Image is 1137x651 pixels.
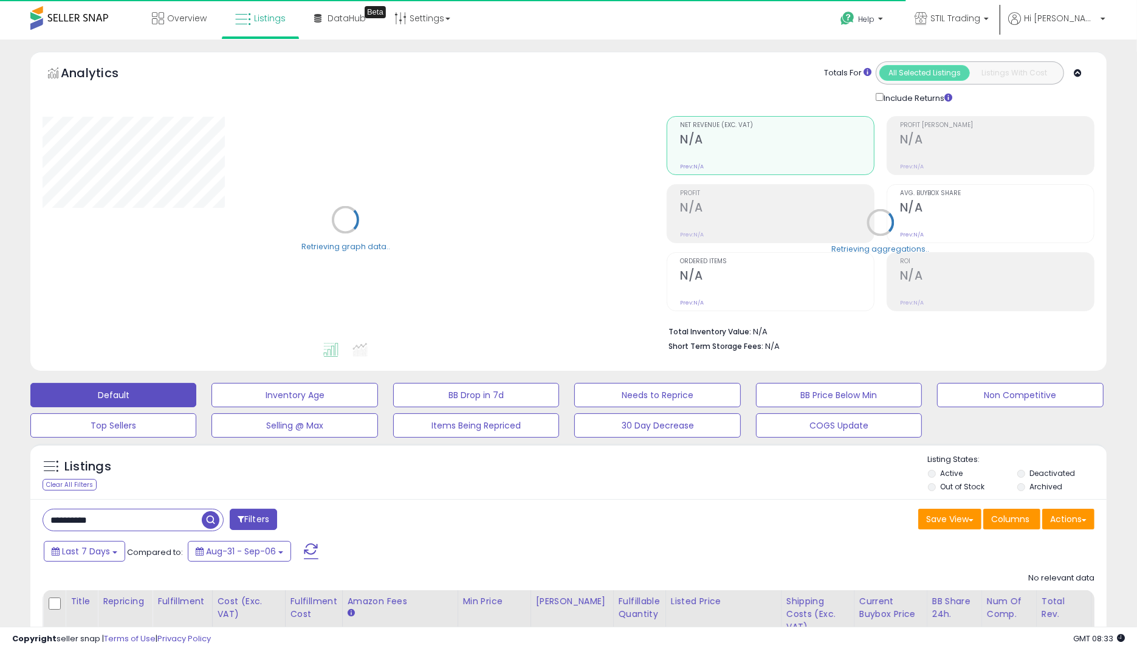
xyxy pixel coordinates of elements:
[928,454,1107,466] p: Listing States:
[619,595,661,621] div: Fulfillable Quantity
[574,413,740,438] button: 30 Day Decrease
[61,64,142,84] h5: Analytics
[867,91,967,104] div: Include Returns
[254,12,286,24] span: Listings
[157,595,207,608] div: Fulfillment
[290,595,337,621] div: Fulfillment Cost
[218,595,280,621] div: Cost (Exc. VAT)
[43,479,97,491] div: Clear All Filters
[393,413,559,438] button: Items Being Repriced
[348,595,453,608] div: Amazon Fees
[64,458,111,475] h5: Listings
[44,541,125,562] button: Last 7 Days
[824,67,871,79] div: Totals For
[756,383,922,407] button: BB Price Below Min
[859,595,922,621] div: Current Buybox Price
[1008,12,1105,40] a: Hi [PERSON_NAME]
[30,413,196,438] button: Top Sellers
[463,595,526,608] div: Min Price
[930,12,980,24] span: STIL Trading
[393,383,559,407] button: BB Drop in 7d
[12,633,57,644] strong: Copyright
[70,595,92,608] div: Title
[1073,633,1125,644] span: 2025-09-14 08:33 GMT
[103,595,147,608] div: Repricing
[206,545,276,557] span: Aug-31 - Sep-06
[157,633,211,644] a: Privacy Policy
[940,468,963,478] label: Active
[932,595,977,621] div: BB Share 24h.
[1042,509,1094,529] button: Actions
[348,608,355,619] small: Amazon Fees.
[832,243,930,254] div: Retrieving aggregations..
[991,513,1029,525] span: Columns
[230,509,277,530] button: Filters
[937,383,1103,407] button: Non Competitive
[831,2,895,40] a: Help
[211,383,377,407] button: Inventory Age
[188,541,291,562] button: Aug-31 - Sep-06
[30,383,196,407] button: Default
[987,595,1031,621] div: Num of Comp.
[1042,595,1086,621] div: Total Rev.
[786,595,849,633] div: Shipping Costs (Exc. VAT)
[1029,481,1062,492] label: Archived
[104,633,156,644] a: Terms of Use
[858,14,874,24] span: Help
[62,545,110,557] span: Last 7 Days
[127,546,183,558] span: Compared to:
[574,383,740,407] button: Needs to Reprice
[1029,468,1075,478] label: Deactivated
[328,12,366,24] span: DataHub
[840,11,855,26] i: Get Help
[536,595,608,608] div: [PERSON_NAME]
[1024,12,1097,24] span: Hi [PERSON_NAME]
[918,509,981,529] button: Save View
[671,595,776,608] div: Listed Price
[879,65,970,81] button: All Selected Listings
[1028,573,1094,584] div: No relevant data
[983,509,1040,529] button: Columns
[12,633,211,645] div: seller snap | |
[365,6,386,18] div: Tooltip anchor
[167,12,207,24] span: Overview
[211,413,377,438] button: Selling @ Max
[940,481,984,492] label: Out of Stock
[756,413,922,438] button: COGS Update
[969,65,1060,81] button: Listings With Cost
[301,241,390,252] div: Retrieving graph data..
